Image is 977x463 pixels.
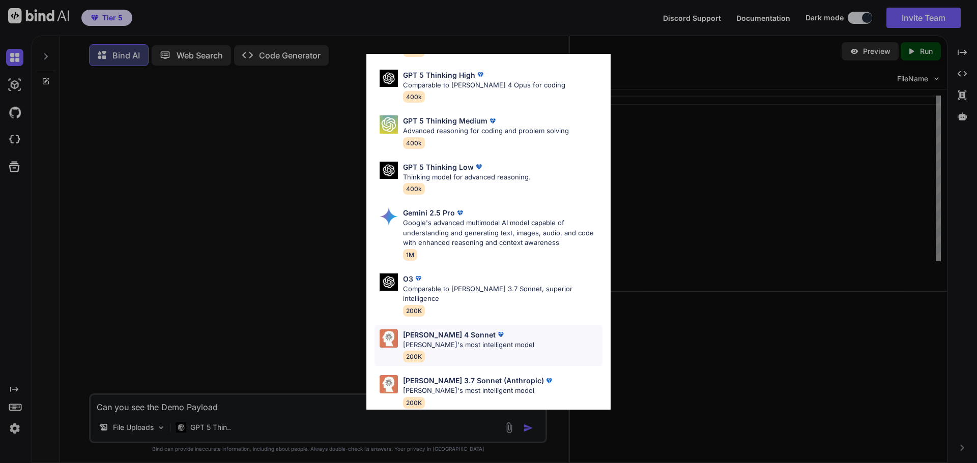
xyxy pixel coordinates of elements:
[544,376,554,386] img: premium
[403,162,474,172] p: GPT 5 Thinking Low
[380,115,398,134] img: Pick Models
[380,273,398,291] img: Pick Models
[403,386,554,396] p: [PERSON_NAME]'s most intelligent model
[475,70,485,80] img: premium
[403,218,602,248] p: Google's advanced multimodal AI model capable of understanding and generating text, images, audio...
[403,137,425,149] span: 400k
[474,162,484,172] img: premium
[403,249,417,261] span: 1M
[403,172,531,182] p: Thinking model for advanced reasoning.
[403,207,455,218] p: Gemini 2.5 Pro
[380,70,398,87] img: Pick Models
[380,162,398,179] img: Pick Models
[380,375,398,393] img: Pick Models
[403,375,544,386] p: [PERSON_NAME] 3.7 Sonnet (Anthropic)
[403,115,487,126] p: GPT 5 Thinking Medium
[403,340,534,350] p: [PERSON_NAME]'s most intelligent model
[403,273,413,284] p: O3
[487,116,498,126] img: premium
[380,207,398,226] img: Pick Models
[403,91,425,103] span: 400k
[455,208,465,218] img: premium
[403,329,496,340] p: [PERSON_NAME] 4 Sonnet
[403,70,475,80] p: GPT 5 Thinking High
[403,351,425,362] span: 200K
[403,80,565,90] p: Comparable to [PERSON_NAME] 4 Opus for coding
[403,284,602,304] p: Comparable to [PERSON_NAME] 3.7 Sonnet, superior intelligence
[380,329,398,348] img: Pick Models
[403,126,569,136] p: Advanced reasoning for coding and problem solving
[403,397,425,409] span: 200K
[496,329,506,339] img: premium
[403,305,425,317] span: 200K
[403,183,425,195] span: 400k
[413,273,423,284] img: premium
